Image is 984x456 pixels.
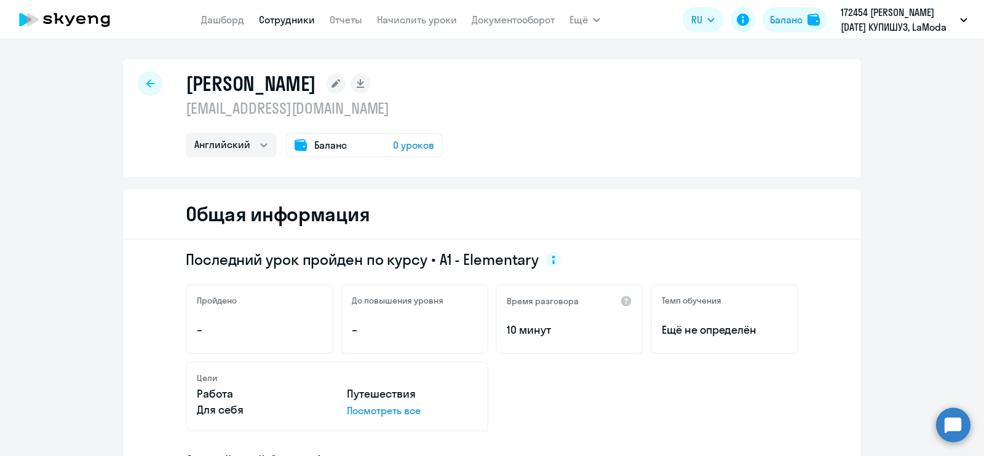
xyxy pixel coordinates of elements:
a: Сотрудники [259,14,315,26]
h2: Общая информация [186,202,370,226]
h5: Темп обучения [662,295,721,306]
p: Посмотреть все [347,403,477,418]
p: Для себя [197,402,327,418]
button: Ещё [569,7,600,32]
a: Документооборот [472,14,555,26]
span: Последний урок пройден по курсу • A1 - Elementary [186,250,539,269]
p: Путешествия [347,386,477,402]
span: 0 уроков [393,138,434,152]
p: – [352,322,477,338]
a: Дашборд [201,14,244,26]
p: – [197,322,322,338]
span: Ещё не определён [662,322,787,338]
span: RU [691,12,702,27]
a: Начислить уроки [377,14,457,26]
button: Балансbalance [763,7,827,32]
span: Баланс [314,138,347,152]
span: Ещё [569,12,588,27]
h5: Время разговора [507,296,579,307]
button: RU [683,7,723,32]
h5: Пройдено [197,295,237,306]
p: [EMAIL_ADDRESS][DOMAIN_NAME] [186,98,443,118]
a: Отчеты [330,14,362,26]
h1: [PERSON_NAME] [186,71,316,96]
p: Работа [197,386,327,402]
img: balance [807,14,820,26]
p: 172454 [PERSON_NAME][DATE] КУПИШУЗ, LaModa КУПИШУЗ, ООО [841,5,955,34]
button: 172454 [PERSON_NAME][DATE] КУПИШУЗ, LaModa КУПИШУЗ, ООО [835,5,974,34]
h5: До повышения уровня [352,295,443,306]
div: Баланс [770,12,803,27]
p: 10 минут [507,322,632,338]
h5: Цели [197,372,217,383]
